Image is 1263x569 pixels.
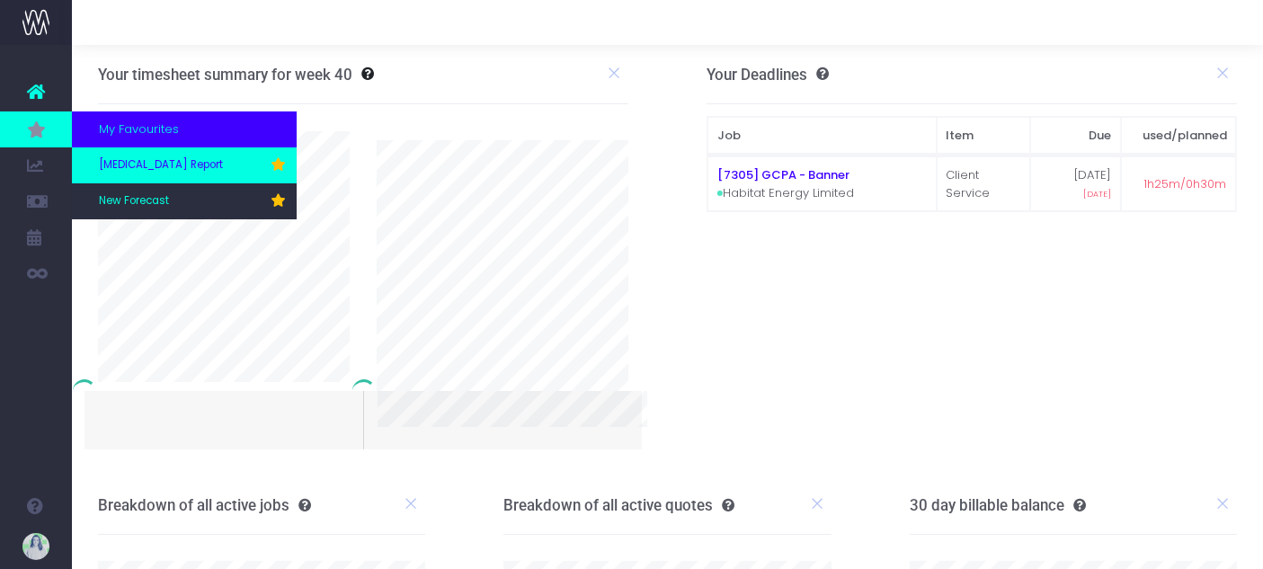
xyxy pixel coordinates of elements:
td: Client Service [937,156,1030,211]
td: Habitat Energy Limited [707,156,937,211]
a: [7305] GCPA - Banner [717,166,849,183]
h3: Breakdown of all active quotes [503,496,734,514]
span: My Favourites [99,120,179,138]
h3: 30 day billable balance [910,496,1086,514]
th: Due: activate to sort column ascending [1030,117,1122,155]
th: used/planned: activate to sort column ascending [1121,117,1236,155]
td: [DATE] [1030,156,1122,211]
h3: Your timesheet summary for week 40 [98,66,352,84]
img: images/default_profile_image.png [22,533,49,560]
h3: Breakdown of all active jobs [98,496,311,514]
span: [DATE] [1084,188,1112,200]
span: [MEDICAL_DATA] Report [99,157,223,173]
span: 1h25m/0h30m [1144,175,1227,193]
a: [MEDICAL_DATA] Report [72,147,297,183]
th: Job: activate to sort column ascending [707,117,937,155]
span: New Forecast [99,193,169,209]
a: New Forecast [72,183,297,219]
h3: Your Deadlines [707,66,829,84]
th: Item: activate to sort column ascending [937,117,1030,155]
